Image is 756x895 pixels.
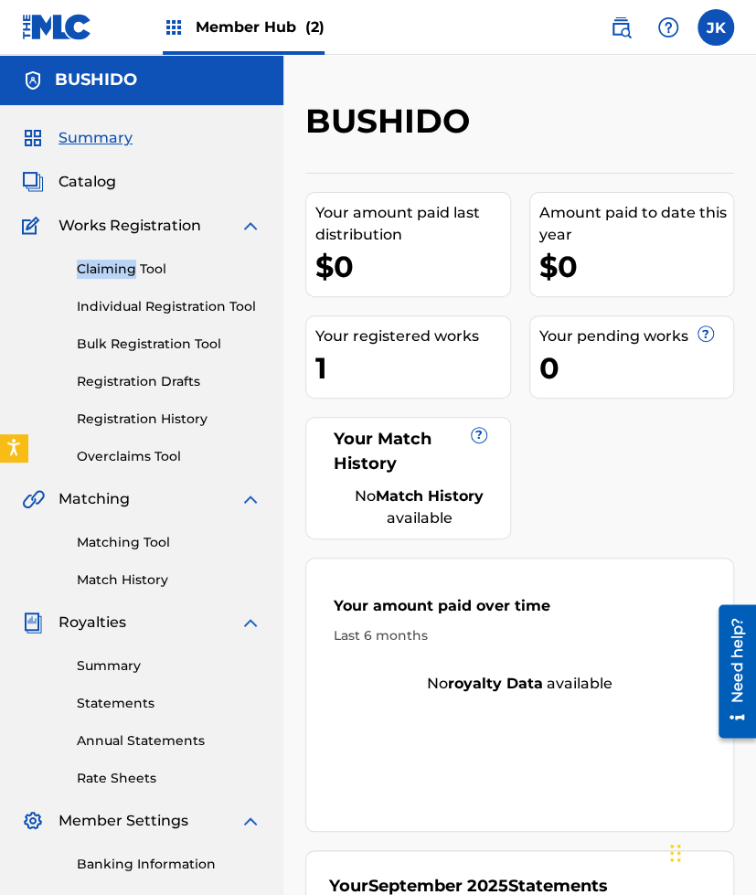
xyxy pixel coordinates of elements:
[665,807,756,895] iframe: Chat Widget
[539,347,734,389] div: 0
[22,69,44,91] img: Accounts
[77,855,261,874] a: Banking Information
[610,16,632,38] img: search
[602,9,639,46] a: Public Search
[22,612,44,634] img: Royalties
[315,347,510,389] div: 1
[657,16,679,38] img: help
[539,246,734,287] div: $0
[670,826,681,880] div: Drag
[59,488,130,510] span: Matching
[77,656,261,676] a: Summary
[196,16,325,37] span: Member Hub
[77,533,261,552] a: Matching Tool
[705,598,756,745] iframe: Resource Center
[77,694,261,713] a: Statements
[77,769,261,788] a: Rate Sheets
[697,9,734,46] div: User Menu
[306,673,733,695] div: No available
[163,16,185,38] img: Top Rightsholders
[240,612,261,634] img: expand
[22,171,44,193] img: Catalog
[334,626,706,645] div: Last 6 months
[77,372,261,391] a: Registration Drafts
[59,215,201,237] span: Works Registration
[448,675,543,692] strong: royalty data
[376,487,484,505] strong: Match History
[22,171,116,193] a: CatalogCatalog
[305,101,479,142] h2: BUSHIDO
[539,202,734,246] div: Amount paid to date this year
[698,326,713,341] span: ?
[240,215,261,237] img: expand
[315,325,510,347] div: Your registered works
[240,488,261,510] img: expand
[59,127,133,149] span: Summary
[77,447,261,466] a: Overclaims Tool
[334,595,706,626] div: Your amount paid over time
[650,9,687,46] div: Help
[59,810,188,832] span: Member Settings
[77,260,261,279] a: Claiming Tool
[539,325,734,347] div: Your pending works
[77,335,261,354] a: Bulk Registration Tool
[329,427,487,476] div: Your Match History
[472,428,486,442] span: ?
[315,246,510,287] div: $0
[55,69,137,91] h5: BUSHIDO
[315,202,510,246] div: Your amount paid last distribution
[352,485,487,529] div: No available
[240,810,261,832] img: expand
[305,18,325,36] span: (2)
[22,810,44,832] img: Member Settings
[22,14,92,40] img: MLC Logo
[59,612,126,634] span: Royalties
[77,410,261,429] a: Registration History
[22,488,45,510] img: Matching
[22,127,133,149] a: SummarySummary
[77,570,261,590] a: Match History
[22,215,46,237] img: Works Registration
[77,731,261,751] a: Annual Statements
[59,171,116,193] span: Catalog
[22,127,44,149] img: Summary
[77,297,261,316] a: Individual Registration Tool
